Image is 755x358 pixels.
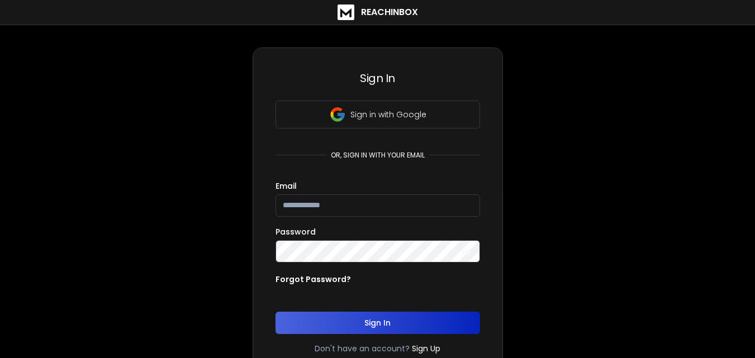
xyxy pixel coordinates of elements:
[350,109,426,120] p: Sign in with Google
[276,228,316,236] label: Password
[338,4,418,20] a: ReachInbox
[276,101,480,128] button: Sign in with Google
[276,70,480,86] h3: Sign In
[326,151,429,160] p: or, sign in with your email
[315,343,410,354] p: Don't have an account?
[338,4,354,20] img: logo
[361,6,418,19] h1: ReachInbox
[276,274,351,285] p: Forgot Password?
[276,312,480,334] button: Sign In
[412,343,440,354] a: Sign Up
[276,182,297,190] label: Email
